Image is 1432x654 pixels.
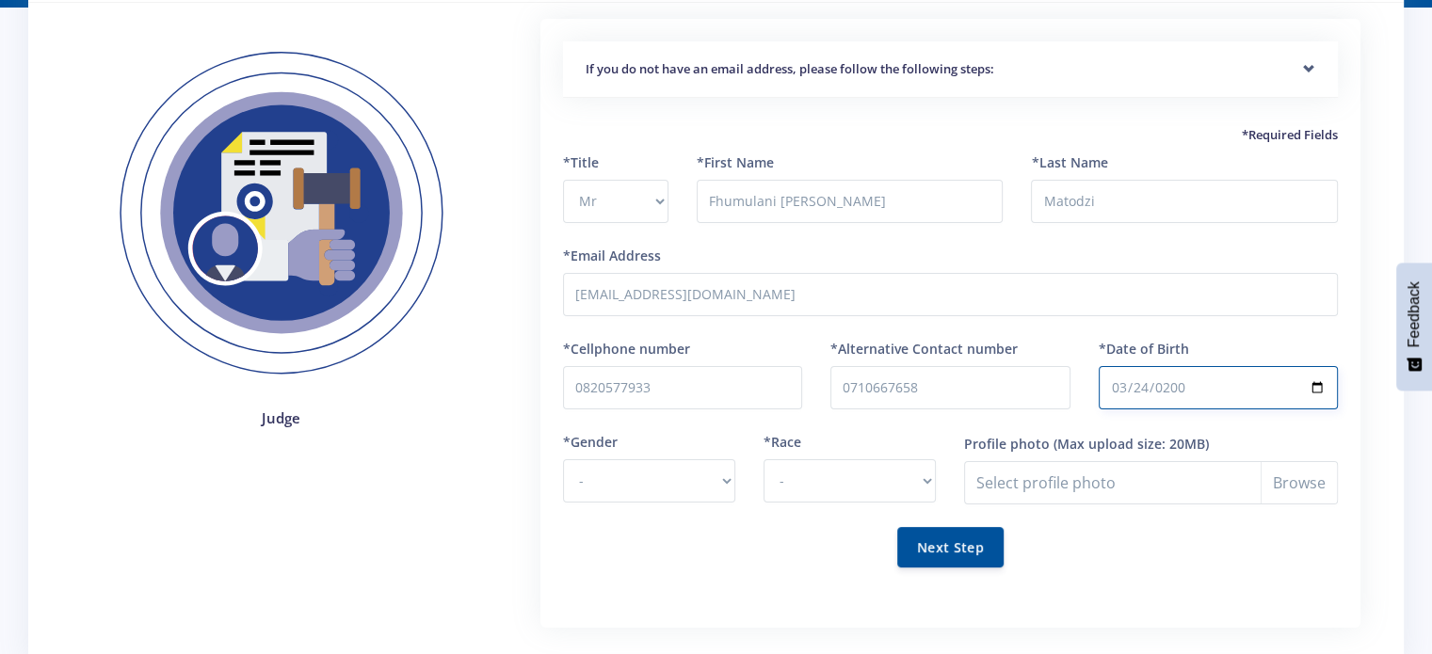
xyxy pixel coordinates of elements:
label: *Cellphone number [563,339,690,359]
label: (Max upload size: 20MB) [1054,434,1209,454]
input: First Name [697,180,1004,223]
button: Next Step [897,527,1004,567]
button: Feedback - Show survey [1396,263,1432,391]
h5: *Required Fields [563,126,1338,145]
h4: Judge [87,407,476,429]
input: Number with no spaces [563,366,802,409]
label: *Date of Birth [1099,339,1189,359]
label: *Alternative Contact number [830,339,1018,359]
input: Email Address [563,273,1338,316]
input: Alternative Number [830,366,1070,409]
input: Last Name [1031,180,1338,223]
img: Judges [87,19,476,408]
label: *Gender [563,432,618,452]
label: *Title [563,152,599,172]
span: Feedback [1406,281,1423,347]
label: *Email Address [563,246,661,265]
label: *First Name [697,152,774,172]
label: *Last Name [1031,152,1107,172]
label: *Race [764,432,801,452]
h5: If you do not have an email address, please follow the following steps: [586,60,1315,79]
label: Profile photo [964,434,1050,454]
